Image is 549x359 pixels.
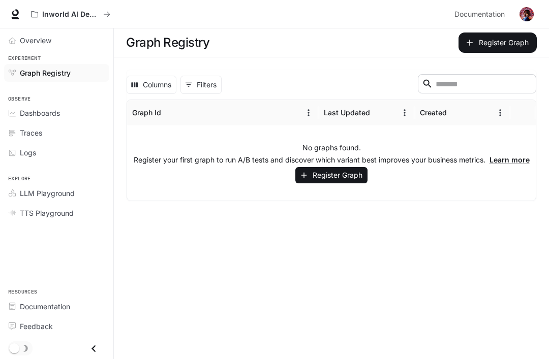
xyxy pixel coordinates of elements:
[490,155,530,164] a: Learn more
[162,105,177,120] button: Sort
[520,7,534,21] img: User avatar
[180,76,222,94] button: Show filters
[42,10,99,19] p: Inworld AI Demos
[20,127,42,138] span: Traces
[82,338,105,359] button: Close drawer
[20,108,60,118] span: Dashboards
[4,31,109,49] a: Overview
[516,4,537,24] button: User avatar
[4,204,109,222] a: TTS Playground
[301,105,316,120] button: Menu
[420,108,447,117] div: Created
[448,105,463,120] button: Sort
[295,167,368,184] button: Register Graph
[324,108,370,117] div: Last Updated
[459,32,537,53] button: Register Graph
[20,321,53,332] span: Feedback
[20,68,71,78] span: Graph Registry
[20,301,70,312] span: Documentation
[493,105,508,120] button: Menu
[26,4,115,24] button: All workspaces
[20,208,74,218] span: TTS Playground
[4,298,109,315] a: Documentation
[126,32,209,53] h1: Graph Registry
[4,64,109,82] a: Graph Registry
[20,147,36,158] span: Logs
[4,104,109,122] a: Dashboards
[4,144,109,161] a: Logs
[132,108,161,117] div: Graph Id
[4,124,109,142] a: Traces
[20,188,75,199] span: LLM Playground
[134,155,530,165] p: Register your first graph to run A/B tests and discover which variant best improves your business...
[371,105,386,120] button: Sort
[302,143,361,153] p: No graphs found.
[20,35,51,46] span: Overview
[127,76,176,94] button: Select columns
[450,4,512,24] a: Documentation
[397,105,412,120] button: Menu
[418,74,536,95] div: Search
[9,342,19,353] span: Dark mode toggle
[454,8,505,21] span: Documentation
[4,184,109,202] a: LLM Playground
[4,317,109,335] a: Feedback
